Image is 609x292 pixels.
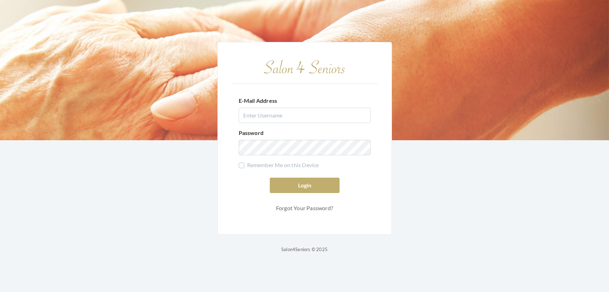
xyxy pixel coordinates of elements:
[270,201,340,215] a: Forgot Your Password?
[281,245,328,254] p: Salon4Seniors © 2025
[239,161,319,169] label: Remember Me on this Device
[270,178,340,193] button: Login
[239,97,277,105] label: E-Mail Address
[239,108,371,123] input: Enter Username
[259,56,350,78] img: Salon 4 Seniors
[239,129,264,137] label: Password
